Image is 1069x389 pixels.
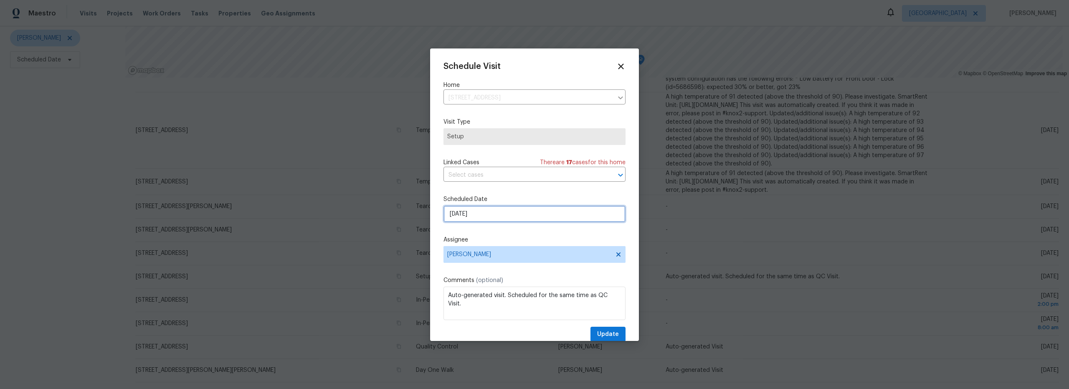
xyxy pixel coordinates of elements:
textarea: Auto-generated visit. Scheduled for the same time as QC Visit. [443,287,626,320]
button: Update [590,327,626,342]
span: Update [597,329,619,340]
span: Setup [447,132,622,141]
span: Close [616,62,626,71]
label: Scheduled Date [443,195,626,203]
span: Linked Cases [443,158,479,167]
input: Select cases [443,169,602,182]
label: Assignee [443,236,626,244]
span: (optional) [476,277,503,283]
label: Visit Type [443,118,626,126]
button: Open [615,169,626,181]
input: Enter in an address [443,92,613,104]
span: [PERSON_NAME] [447,251,611,258]
input: M/D/YYYY [443,206,626,222]
label: Comments [443,276,626,285]
span: 17 [566,160,572,165]
label: Home [443,81,626,89]
span: Schedule Visit [443,62,501,71]
span: There are case s for this home [540,158,626,167]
